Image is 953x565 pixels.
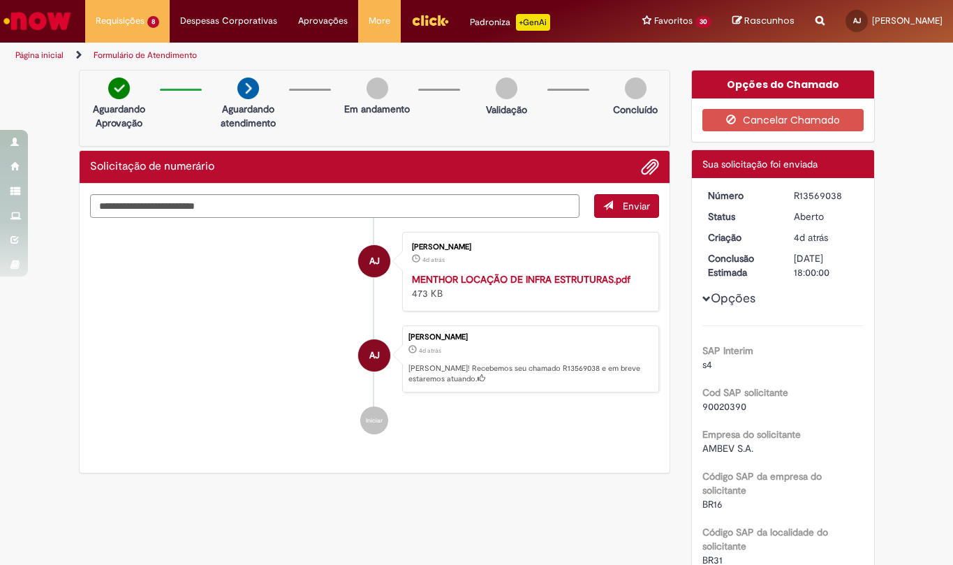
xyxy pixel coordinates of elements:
[794,231,828,244] span: 4d atrás
[853,16,861,25] span: AJ
[470,14,550,31] div: Padroniza
[794,210,859,223] div: Aberto
[214,102,282,130] p: Aguardando atendimento
[496,78,517,99] img: img-circle-grey.png
[367,78,388,99] img: img-circle-grey.png
[702,358,712,371] span: s4
[623,200,650,212] span: Enviar
[613,103,658,117] p: Concluído
[422,256,445,264] span: 4d atrás
[412,273,630,286] a: MENTHOR LOCAÇÃO DE INFRA ESTRUTURAS.pdf
[872,15,943,27] span: [PERSON_NAME]
[90,218,660,448] ul: Histórico de tíquete
[147,16,159,28] span: 8
[654,14,693,28] span: Favoritos
[697,230,783,244] dt: Criação
[108,78,130,99] img: check-circle-green.png
[697,251,783,279] dt: Conclusão Estimada
[369,14,390,28] span: More
[702,400,746,413] span: 90020390
[641,158,659,176] button: Adicionar anexos
[96,14,145,28] span: Requisições
[702,344,753,357] b: SAP Interim
[794,251,859,279] div: [DATE] 18:00:00
[702,470,822,497] b: Código SAP da empresa do solicitante
[702,442,753,455] span: AMBEV S.A.
[85,102,153,130] p: Aguardando Aprovação
[419,346,441,355] span: 4d atrás
[90,161,214,173] h2: Solicitação de numerário Histórico de tíquete
[702,428,801,441] b: Empresa do solicitante
[408,333,651,342] div: [PERSON_NAME]
[90,325,660,392] li: Antonio De Padua Rodrigues Da Silva Junior
[15,50,64,61] a: Página inicial
[358,245,390,277] div: Antonio De Padua Rodrigues Da Silva Junior
[369,244,380,278] span: AJ
[1,7,73,35] img: ServiceNow
[412,243,644,251] div: [PERSON_NAME]
[369,339,380,372] span: AJ
[10,43,625,68] ul: Trilhas de página
[697,210,783,223] dt: Status
[702,498,723,511] span: BR16
[94,50,197,61] a: Formulário de Atendimento
[702,158,818,170] span: Sua solicitação foi enviada
[358,339,390,372] div: Antonio De Padua Rodrigues Da Silva Junior
[594,194,659,218] button: Enviar
[702,526,828,552] b: Código SAP da localidade do solicitante
[516,14,550,31] p: +GenAi
[692,71,874,98] div: Opções do Chamado
[422,256,445,264] time: 26/09/2025 08:01:25
[411,10,449,31] img: click_logo_yellow_360x200.png
[344,102,410,116] p: Em andamento
[486,103,527,117] p: Validação
[732,15,795,28] a: Rascunhos
[180,14,277,28] span: Despesas Corporativas
[412,272,644,300] div: 473 KB
[744,14,795,27] span: Rascunhos
[794,189,859,203] div: R13569038
[419,346,441,355] time: 26/09/2025 08:01:41
[794,231,828,244] time: 26/09/2025 08:01:41
[298,14,348,28] span: Aprovações
[702,109,864,131] button: Cancelar Chamado
[625,78,647,99] img: img-circle-grey.png
[237,78,259,99] img: arrow-next.png
[90,194,580,219] textarea: Digite sua mensagem aqui...
[695,16,711,28] span: 30
[408,363,651,385] p: [PERSON_NAME]! Recebemos seu chamado R13569038 e em breve estaremos atuando.
[794,230,859,244] div: 26/09/2025 08:01:41
[697,189,783,203] dt: Número
[702,386,788,399] b: Cod SAP solicitante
